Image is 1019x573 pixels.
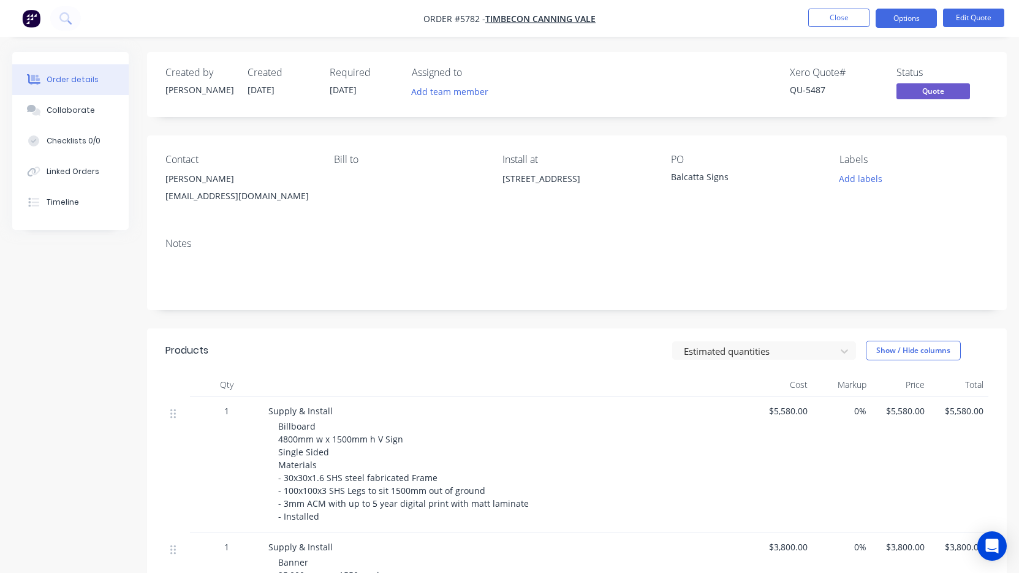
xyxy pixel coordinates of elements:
[759,404,808,417] span: $5,580.00
[502,154,651,165] div: Install at
[817,404,866,417] span: 0%
[502,170,651,188] div: [STREET_ADDRESS]
[224,404,229,417] span: 1
[47,197,79,208] div: Timeline
[896,67,988,78] div: Status
[190,373,263,397] div: Qty
[934,404,983,417] span: $5,580.00
[165,343,208,358] div: Products
[423,13,485,25] span: Order #5782 -
[165,67,233,78] div: Created by
[671,154,820,165] div: PO
[671,170,820,188] div: Balcatta Signs
[47,135,100,146] div: Checklists 0/0
[12,126,129,156] button: Checklists 0/0
[165,188,314,205] div: [EMAIL_ADDRESS][DOMAIN_NAME]
[866,341,961,360] button: Show / Hide columns
[833,170,889,187] button: Add labels
[12,187,129,218] button: Timeline
[790,67,882,78] div: Xero Quote #
[405,83,495,100] button: Add team member
[754,373,813,397] div: Cost
[12,64,129,95] button: Order details
[330,84,357,96] span: [DATE]
[268,405,333,417] span: Supply & Install
[871,373,930,397] div: Price
[165,170,314,210] div: [PERSON_NAME][EMAIL_ADDRESS][DOMAIN_NAME]
[808,9,869,27] button: Close
[165,170,314,188] div: [PERSON_NAME]
[934,541,983,553] span: $3,800.00
[165,154,314,165] div: Contact
[876,404,925,417] span: $5,580.00
[876,541,925,553] span: $3,800.00
[224,541,229,553] span: 1
[47,105,95,116] div: Collaborate
[412,83,495,100] button: Add team member
[12,156,129,187] button: Linked Orders
[334,154,483,165] div: Bill to
[502,170,651,210] div: [STREET_ADDRESS]
[817,541,866,553] span: 0%
[268,541,333,553] span: Supply & Install
[876,9,937,28] button: Options
[943,9,1004,27] button: Edit Quote
[977,531,1007,561] div: Open Intercom Messenger
[47,166,99,177] div: Linked Orders
[759,541,808,553] span: $3,800.00
[278,420,529,522] span: Billboard 4800mm w x 1500mm h V Sign Single Sided Materials - 30x30x1.6 SHS steel fabricated Fram...
[839,154,988,165] div: Labels
[165,83,233,96] div: [PERSON_NAME]
[330,67,397,78] div: Required
[165,238,988,249] div: Notes
[12,95,129,126] button: Collaborate
[813,373,871,397] div: Markup
[790,83,882,96] div: QU-5487
[412,67,534,78] div: Assigned to
[22,9,40,28] img: Factory
[47,74,99,85] div: Order details
[248,67,315,78] div: Created
[485,13,596,25] a: Timbecon Canning Vale
[930,373,988,397] div: Total
[248,84,275,96] span: [DATE]
[896,83,970,99] span: Quote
